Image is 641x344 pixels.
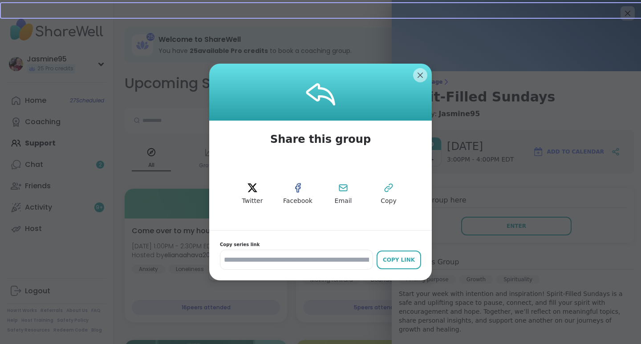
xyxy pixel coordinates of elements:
[283,197,312,206] span: Facebook
[260,121,381,158] span: Share this group
[381,197,397,206] span: Copy
[232,174,272,214] button: Twitter
[278,174,318,214] button: facebook
[381,256,417,264] div: Copy Link
[220,241,421,248] span: Copy series link
[278,174,318,214] button: Facebook
[335,197,352,206] span: Email
[97,118,105,125] iframe: Spotlight
[377,251,421,269] button: Copy Link
[323,174,363,214] button: Email
[242,197,263,206] span: Twitter
[369,174,409,214] button: Copy
[232,174,272,214] button: twitter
